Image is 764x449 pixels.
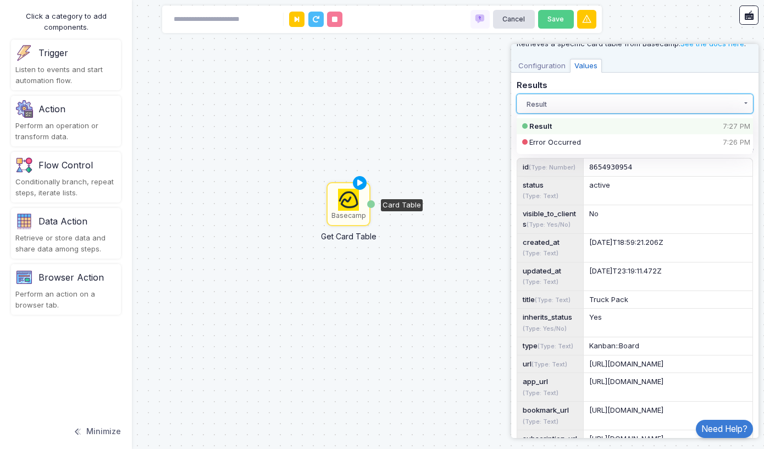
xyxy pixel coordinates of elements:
[517,355,583,373] div: url
[523,325,567,332] small: (Type: Yes/No)
[589,341,747,352] div: Kanban::Board
[517,39,753,50] p: Retrieves a specific card table from Basecamp. .
[338,189,359,211] img: basecamp.png
[527,221,571,228] small: (Type: Yes/No)
[38,215,87,228] div: Data Action
[15,289,117,310] div: Perform an action on a browser tab.
[517,158,583,176] div: id
[517,81,753,91] h5: Results
[15,177,117,198] div: Conditionally branch, repeat steps, iterate lists.
[15,156,33,174] img: flow-v1.png
[589,434,747,445] div: [URL][DOMAIN_NAME]
[15,100,33,118] img: settings.png
[331,211,366,221] div: Basecamp
[302,225,395,242] div: Get Card Table
[381,199,423,211] div: Card Table
[517,309,583,337] div: inherits_status
[570,59,602,73] span: Values
[577,10,596,29] button: Warnings
[15,64,117,86] div: Listen to events and start automation flow.
[38,271,104,284] div: Browser Action
[15,212,33,230] img: category.png
[15,44,33,62] img: trigger.png
[529,163,575,171] small: (Type: Number)
[589,359,747,370] div: [URL][DOMAIN_NAME]
[680,39,744,48] a: See the docs here
[517,177,583,205] div: status
[523,249,558,257] small: (Type: Text)
[589,237,747,248] div: [DATE]T18:59:21.206Z
[589,376,747,387] div: [URL][DOMAIN_NAME]
[15,233,117,254] div: Retrieve or store data and share data among steps.
[529,121,722,132] div: Result
[517,94,753,113] button: Result
[15,121,117,142] div: Perform an operation or transform data.
[696,420,753,438] a: Need Help?
[517,114,667,123] small: Select one of the results to see output values.
[517,337,583,355] div: type
[589,312,747,323] div: Yes
[523,278,558,286] small: (Type: Text)
[517,291,583,309] div: title
[589,266,747,277] div: [DATE]T23:19:11.472Z
[523,418,558,425] small: (Type: Text)
[589,294,747,305] div: Truck Pack
[523,389,558,397] small: (Type: Text)
[589,180,747,191] div: active
[38,158,93,172] div: Flow Control
[589,405,747,416] div: [URL][DOMAIN_NAME]
[538,342,573,350] small: (Type: Text)
[589,209,747,220] div: No
[517,234,583,262] div: created_at
[15,269,33,286] img: category-v1.png
[523,192,558,200] small: (Type: Text)
[517,205,583,233] div: visible_to_clients
[11,11,121,32] div: Click a category to add components.
[532,360,567,368] small: (Type: Text)
[538,10,574,29] button: Save
[514,59,570,73] span: Configuration
[529,137,722,148] div: Error Occurred
[73,419,121,443] button: Minimize
[535,296,571,304] small: (Type: Text)
[589,162,747,173] div: 8654930954
[38,102,65,116] div: Action
[38,46,68,59] div: Trigger
[517,373,583,401] div: app_url
[517,402,583,430] div: bookmark_url
[493,10,535,29] button: Cancel
[517,262,583,291] div: updated_at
